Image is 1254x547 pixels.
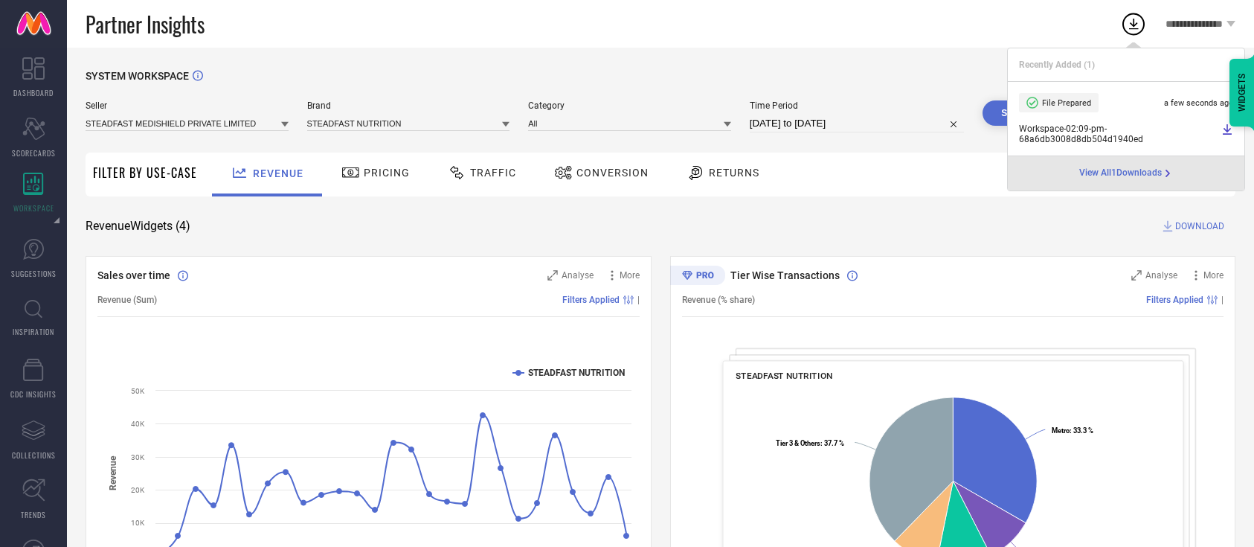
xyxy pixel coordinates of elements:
[86,219,190,234] span: Revenue Widgets ( 4 )
[12,147,56,159] span: SCORECARDS
[1221,295,1224,305] span: |
[576,167,649,179] span: Conversion
[1079,167,1174,179] div: Open download page
[131,519,145,527] text: 10K
[528,368,625,378] text: STEADFAST NUTRITION
[562,270,594,281] span: Analyse
[253,167,303,179] span: Revenue
[12,450,56,461] span: COLLECTIONS
[97,295,157,305] span: Revenue (Sum)
[730,269,840,281] span: Tier Wise Transactions
[1164,98,1233,108] span: a few seconds ago
[131,387,145,395] text: 50K
[682,295,755,305] span: Revenue (% share)
[13,202,54,214] span: WORKSPACE
[307,100,510,111] span: Brand
[97,269,170,281] span: Sales over time
[547,270,558,281] svg: Zoom
[86,100,289,111] span: Seller
[1042,98,1091,108] span: File Prepared
[1146,295,1203,305] span: Filters Applied
[750,100,965,111] span: Time Period
[1079,167,1162,179] span: View All 1 Downloads
[131,453,145,461] text: 30K
[776,439,820,447] tspan: Tier 3 & Others
[11,268,57,279] span: SUGGESTIONS
[562,295,620,305] span: Filters Applied
[1175,219,1224,234] span: DOWNLOAD
[1019,124,1218,144] span: Workspace - 02:09-pm - 68a6db3008d8db504d1940ed
[620,270,640,281] span: More
[470,167,516,179] span: Traffic
[983,100,1063,126] button: Search
[1221,124,1233,144] a: Download
[1051,426,1069,435] tspan: Metro
[21,509,46,520] span: TRENDS
[1079,167,1174,179] a: View All1Downloads
[736,371,832,381] span: STEADFAST NUTRITION
[13,87,54,98] span: DASHBOARD
[750,115,965,132] input: Select time period
[364,167,410,179] span: Pricing
[1120,10,1147,37] div: Open download list
[86,9,205,39] span: Partner Insights
[670,266,725,288] div: Premium
[13,326,54,337] span: INSPIRATION
[1131,270,1142,281] svg: Zoom
[776,439,844,447] text: : 37.7 %
[1051,426,1093,435] text: : 33.3 %
[637,295,640,305] span: |
[86,70,189,82] span: SYSTEM WORKSPACE
[93,164,197,182] span: Filter By Use-Case
[709,167,759,179] span: Returns
[131,486,145,494] text: 20K
[108,455,118,490] tspan: Revenue
[1019,60,1095,70] span: Recently Added ( 1 )
[10,388,57,400] span: CDC INSIGHTS
[1145,270,1177,281] span: Analyse
[1203,270,1224,281] span: More
[131,420,145,428] text: 40K
[528,100,731,111] span: Category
